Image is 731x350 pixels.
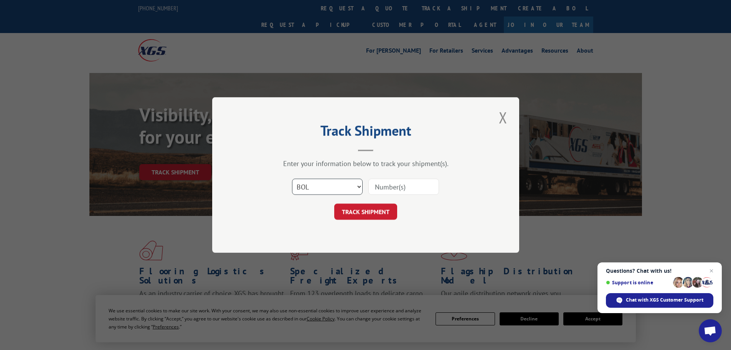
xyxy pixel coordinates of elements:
[368,179,439,195] input: Number(s)
[626,297,703,304] span: Chat with XGS Customer Support
[606,293,713,308] span: Chat with XGS Customer Support
[606,268,713,274] span: Questions? Chat with us!
[251,159,481,168] div: Enter your information below to track your shipment(s).
[497,107,510,128] button: Close modal
[699,319,722,342] a: Open chat
[251,125,481,140] h2: Track Shipment
[606,280,670,285] span: Support is online
[334,204,397,220] button: TRACK SHIPMENT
